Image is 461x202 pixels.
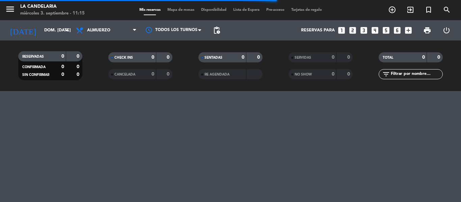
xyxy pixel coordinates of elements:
[61,64,64,69] strong: 0
[22,73,49,77] span: SIN CONFIRMAR
[263,8,288,12] span: Pre-acceso
[390,70,442,78] input: Filtrar por nombre...
[388,6,396,14] i: add_circle_outline
[347,72,351,77] strong: 0
[442,26,451,34] i: power_settings_new
[198,8,230,12] span: Disponibilidad
[242,55,244,60] strong: 0
[5,4,15,17] button: menu
[332,55,334,60] strong: 0
[347,55,351,60] strong: 0
[152,72,154,77] strong: 0
[205,56,222,59] span: SENTADAS
[61,72,64,77] strong: 0
[382,70,390,78] i: filter_list
[77,64,81,69] strong: 0
[22,65,46,69] span: CONFIRMADA
[152,55,154,60] strong: 0
[164,8,198,12] span: Mapa de mesas
[371,26,379,35] i: looks_4
[114,56,133,59] span: CHECK INS
[437,20,456,40] div: LOG OUT
[382,26,390,35] i: looks_5
[295,73,312,76] span: NO SHOW
[437,55,441,60] strong: 0
[5,23,41,38] i: [DATE]
[22,55,44,58] span: RESERVADAS
[77,72,81,77] strong: 0
[425,6,433,14] i: turned_in_not
[205,73,229,76] span: RE AGENDADA
[443,6,451,14] i: search
[406,6,414,14] i: exit_to_app
[20,10,85,17] div: miércoles 3. septiembre - 11:15
[301,28,335,33] span: Reservas para
[393,26,402,35] i: looks_6
[348,26,357,35] i: looks_two
[136,8,164,12] span: Mis reservas
[422,55,425,60] strong: 0
[288,8,325,12] span: Tarjetas de regalo
[383,56,393,59] span: TOTAL
[332,72,334,77] strong: 0
[61,54,64,59] strong: 0
[5,4,15,14] i: menu
[257,55,261,60] strong: 0
[114,73,135,76] span: CANCELADA
[20,3,85,10] div: LA CANDELARIA
[230,8,263,12] span: Lista de Espera
[213,26,221,34] span: pending_actions
[404,26,413,35] i: add_box
[337,26,346,35] i: looks_one
[359,26,368,35] i: looks_3
[87,28,110,33] span: Almuerzo
[423,26,431,34] span: print
[63,26,71,34] i: arrow_drop_down
[295,56,311,59] span: SERVIDAS
[167,55,171,60] strong: 0
[167,72,171,77] strong: 0
[77,54,81,59] strong: 0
